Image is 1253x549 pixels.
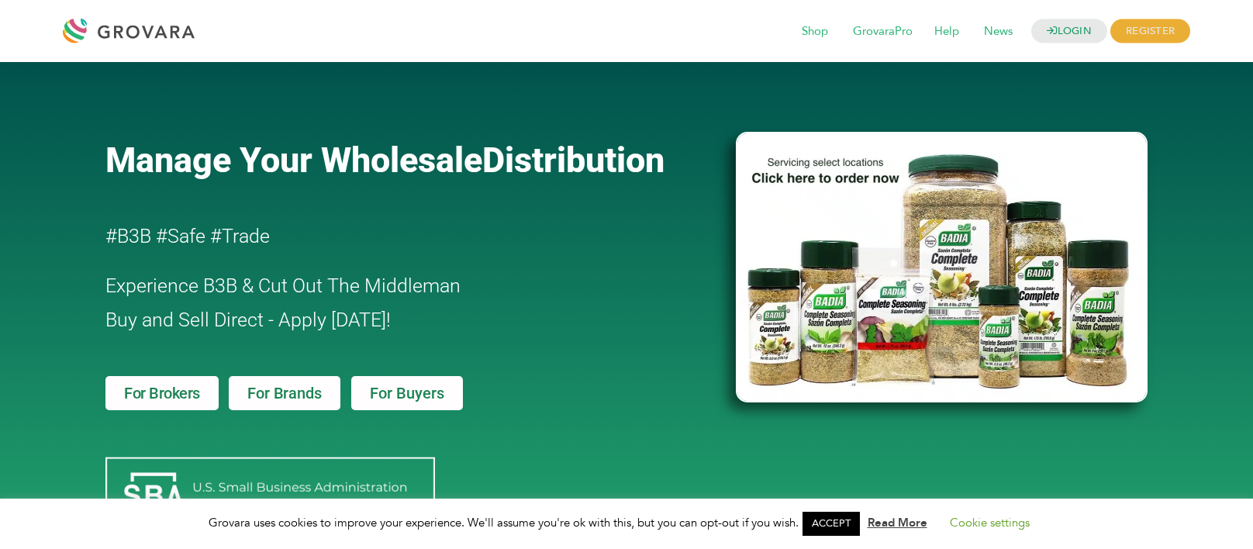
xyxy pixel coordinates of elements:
span: Help [923,17,970,47]
a: For Buyers [351,376,463,410]
span: News [973,17,1023,47]
span: Distribution [482,140,664,181]
a: Help [923,23,970,40]
a: For Brands [229,376,340,410]
a: Manage Your WholesaleDistribution [105,140,710,181]
span: For Buyers [370,385,444,401]
a: ACCEPT [803,512,860,536]
a: News [973,23,1023,40]
a: For Brokers [105,376,219,410]
h2: #B3B #Safe #Trade [105,219,647,254]
a: Shop [791,23,839,40]
a: LOGIN [1031,19,1107,43]
span: Manage Your Wholesale [105,140,482,181]
a: Read More [868,515,927,530]
span: Shop [791,17,839,47]
span: GrovaraPro [842,17,923,47]
span: For Brokers [124,385,200,401]
span: Grovara uses cookies to improve your experience. We'll assume you're ok with this, but you can op... [209,515,1045,530]
a: Cookie settings [950,515,1030,530]
span: REGISTER [1110,19,1190,43]
span: For Brands [247,385,321,401]
span: Experience B3B & Cut Out The Middleman [105,274,461,297]
a: GrovaraPro [842,23,923,40]
span: Buy and Sell Direct - Apply [DATE]! [105,309,391,331]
